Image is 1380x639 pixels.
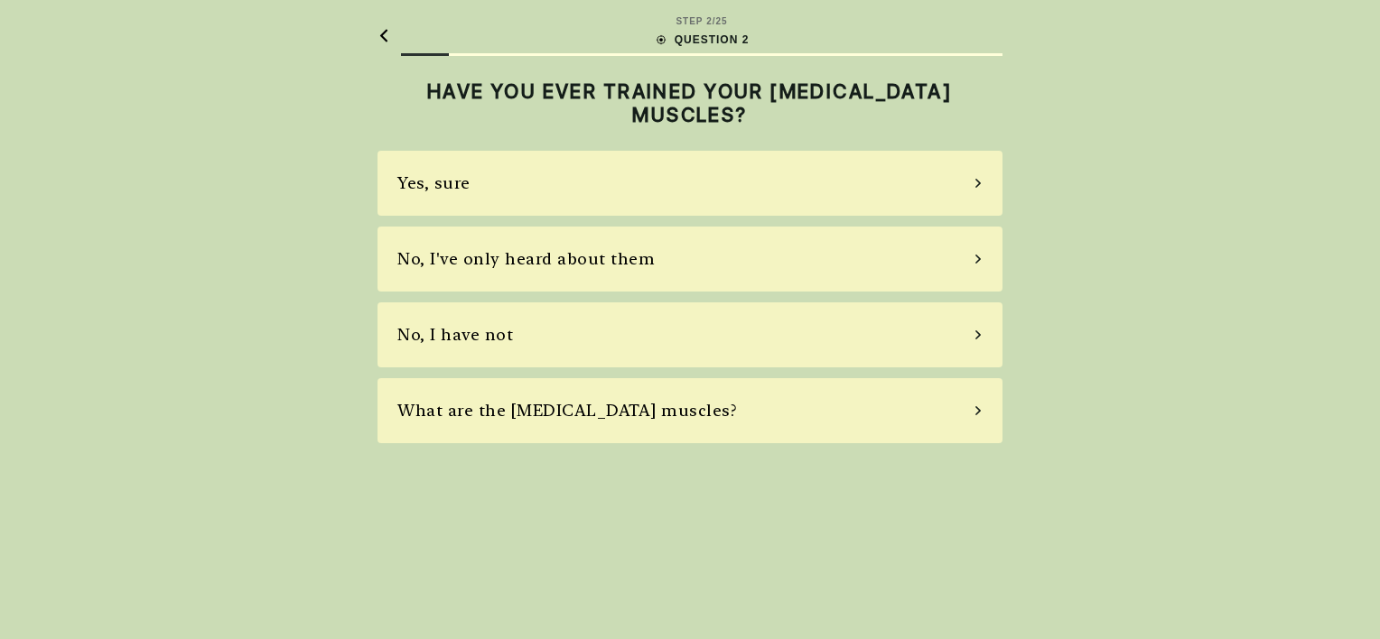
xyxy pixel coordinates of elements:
[397,246,655,271] div: No, I've only heard about them
[676,14,727,28] div: STEP 2 / 25
[378,79,1002,127] h2: HAVE YOU EVER TRAINED YOUR [MEDICAL_DATA] MUSCLES?
[397,322,513,347] div: No, I have not
[397,398,737,422] div: What are the [MEDICAL_DATA] muscles?
[397,171,471,195] div: Yes, sure
[655,32,750,48] div: QUESTION 2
